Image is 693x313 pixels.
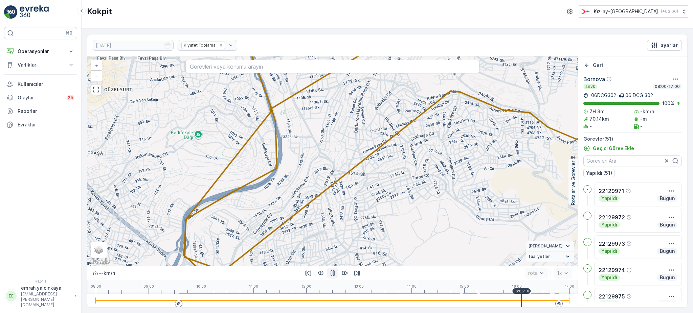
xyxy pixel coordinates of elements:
p: 08:00-17:00 [654,84,680,89]
p: Bugün [659,221,675,228]
p: 06 DCG 302 [625,92,653,99]
button: EEemrah.yalcinkaya[EMAIL_ADDRESS][PERSON_NAME][DOMAIN_NAME] [4,285,77,308]
a: Yakınlaştır [91,61,102,71]
p: 22129975 [599,292,625,300]
p: - [586,266,588,271]
p: Evraklar [18,121,74,128]
a: Layers [91,242,106,257]
span: + [95,63,98,68]
p: 14:00 [407,284,417,288]
p: - [589,123,592,130]
p: Olaylar [18,94,63,101]
a: Olaylar25 [4,91,77,104]
input: Görevleri Ara [583,155,682,166]
p: Varlıklar [18,62,64,68]
a: Uzaklaştır [91,71,102,81]
p: 22129973 [599,240,625,248]
p: ayarlar [661,42,678,49]
button: Varlıklar [4,58,77,72]
p: Bornova [583,75,605,83]
div: Yardım Araç İkonu [626,241,632,246]
img: logo [4,5,18,19]
p: Geçici Görev Ekle [593,145,634,152]
p: Görevler ( 51 ) [583,136,682,142]
p: 09:00 [143,284,154,288]
p: 11:00 [249,284,258,288]
p: sevk [585,84,596,89]
span: [PERSON_NAME] [529,243,563,249]
p: -- km/h [99,270,115,276]
p: 10:00 [196,284,206,288]
p: 22129971 [599,187,624,195]
span: − [95,73,98,78]
img: Google [89,257,111,266]
p: - [640,123,643,130]
summary: [PERSON_NAME] [526,241,574,251]
p: 25 [68,95,73,100]
p: Operasyonlar [18,48,64,55]
p: - [586,239,588,245]
span: faaliyetler [529,254,550,259]
p: 22129972 [599,213,625,221]
a: Bu bölgeyi Google Haritalar'da açın (yeni pencerede açılır) [89,257,111,266]
img: k%C4%B1z%C4%B1lay_jywRncg.png [579,8,591,15]
p: - [586,213,588,218]
p: [EMAIL_ADDRESS][PERSON_NAME][DOMAIN_NAME] [21,291,71,308]
p: 13:00 [354,284,364,288]
div: EE [6,291,17,302]
p: Raporlar [18,108,74,115]
p: 22129974 [599,266,625,274]
p: 16:05:10 [514,289,529,293]
p: Kullanıcılar [18,81,74,88]
input: dd/mm/yyyy [93,40,174,51]
p: Bugün [659,300,675,307]
p: 16:00 [512,284,522,288]
p: Yapıldı (51) [586,170,612,176]
p: - [586,292,588,297]
p: 70.14km [589,116,609,122]
p: - [586,187,588,192]
p: ( +03:00 ) [661,9,678,14]
p: Geri [593,62,603,69]
img: logo_light-DOdMpM7g.png [20,5,49,19]
p: 15:00 [460,284,469,288]
p: Yapıldı [601,300,618,307]
button: Operasyonlar [4,45,77,58]
p: 100 % [662,100,674,107]
a: Raporlar [4,104,77,118]
p: 7H 3m [589,108,605,115]
p: 12:00 [301,284,311,288]
p: 17:00 [565,284,574,288]
p: emrah.yalcinkaya [21,285,71,291]
p: Yapıldı [601,274,618,281]
a: Evraklar [4,118,77,131]
p: Bugün [659,248,675,255]
a: Geçici Görev Ekle [583,145,634,152]
div: Yardım Araç İkonu [626,294,632,299]
p: Kızılay-[GEOGRAPHIC_DATA] [594,8,658,15]
p: Bugün [659,274,675,281]
p: Yapıldı [601,221,618,228]
summary: faaliyetler [526,251,574,262]
button: Yapıldı (51) [583,169,615,177]
p: ⌘B [66,30,72,36]
p: Bugün [659,195,675,202]
div: Yardım Araç İkonu [626,215,632,220]
p: Yapıldı [601,195,618,202]
p: 08:00 [91,284,101,288]
div: Yardım Araç İkonu [626,188,631,194]
div: Yardım Araç İkonu [606,76,612,82]
a: Kullanıcılar [4,77,77,91]
button: ayarlar [647,40,682,51]
input: Görevleri veya konumu arayın [185,60,479,73]
span: v 1.51.1 [4,279,77,283]
div: Yardım Araç İkonu [626,267,632,273]
button: Kızılay-[GEOGRAPHIC_DATA](+03:00) [579,5,688,18]
p: Rotalar ve Görevler [570,161,577,205]
p: Kokpit [87,6,112,17]
p: 06DCG302 [590,92,616,99]
p: Yapıldı [601,248,618,255]
a: Geri [583,62,603,69]
p: -km/h [640,108,654,115]
p: -m [640,116,647,122]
